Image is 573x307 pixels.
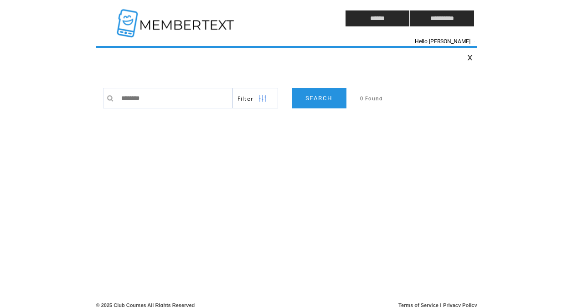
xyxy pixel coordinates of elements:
[360,95,383,102] span: 0 Found
[232,88,278,108] a: Filter
[258,88,267,109] img: filters.png
[415,38,470,45] span: Hello [PERSON_NAME]
[237,95,254,102] span: Show filters
[292,88,346,108] a: SEARCH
